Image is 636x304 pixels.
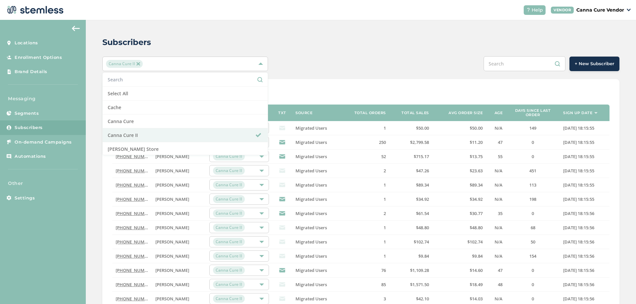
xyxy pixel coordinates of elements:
[526,8,530,12] img: icon-help-white-03924b79.svg
[15,124,43,131] span: Subscribers
[102,36,151,48] h2: Subscribers
[103,101,268,114] li: Cache
[551,7,574,14] div: VENDOR
[15,68,47,75] span: Brand Details
[103,114,268,128] li: Canna Cure
[15,195,35,201] span: Settings
[103,87,268,101] li: Select All
[15,110,39,117] span: Segments
[136,62,140,65] img: icon-close-accent-8a337256.svg
[15,54,62,61] span: Enrollment Options
[108,76,263,83] input: Search
[15,153,46,160] span: Automations
[532,7,543,14] span: Help
[15,139,72,146] span: On-demand Campaigns
[569,57,619,71] button: + New Subscriber
[103,128,268,142] li: Canna Cure II
[484,56,565,71] input: Search
[575,61,614,67] span: + New Subscriber
[576,7,624,14] p: Canna Cure Vendor
[627,9,631,11] img: icon_down-arrow-small-66adaf34.svg
[15,40,38,46] span: Locations
[603,272,636,304] iframe: Chat Widget
[72,26,80,31] img: icon-arrow-back-accent-c549486e.svg
[5,3,64,17] img: logo-dark-0685b13c.svg
[103,142,268,156] li: [PERSON_NAME] Store
[106,60,142,68] span: Canna Cure II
